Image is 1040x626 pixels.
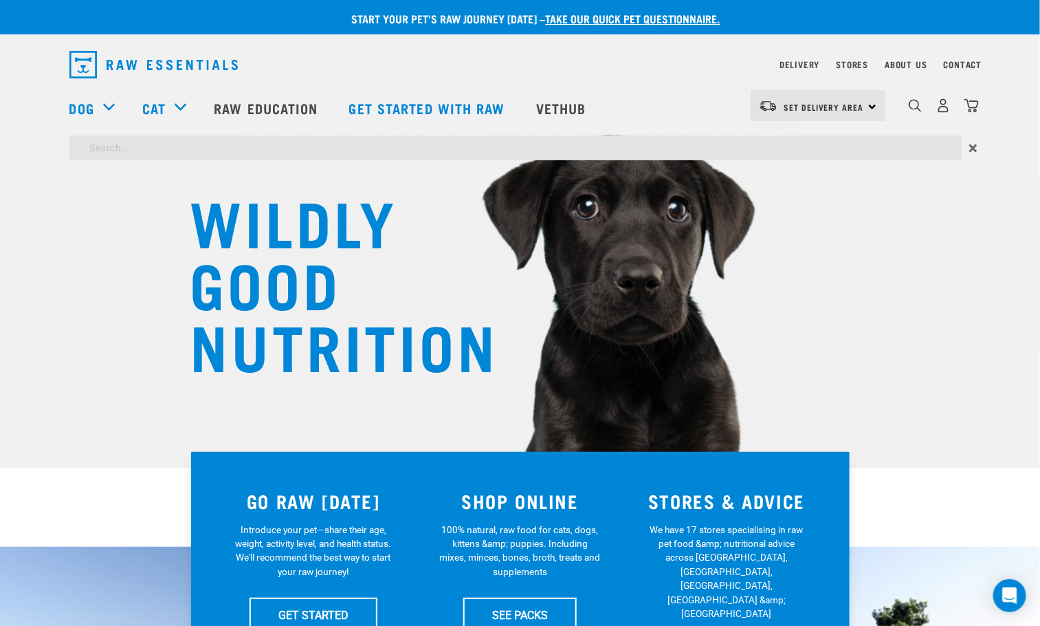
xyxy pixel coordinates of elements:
span: × [969,136,978,160]
a: Dog [69,98,94,118]
a: Stores [837,62,869,67]
img: home-icon@2x.png [964,98,979,113]
p: 100% natural, raw food for cats, dogs, kittens &amp; puppies. Including mixes, minces, bones, bro... [439,523,601,579]
nav: dropdown navigation [58,45,982,84]
h3: GO RAW [DATE] [219,490,409,512]
input: Search... [69,136,962,160]
a: take our quick pet questionnaire. [546,15,720,21]
a: Vethub [522,80,604,136]
h3: STORES & ADVICE [632,490,822,512]
img: Raw Essentials Logo [69,51,238,78]
a: Get started with Raw [335,80,522,136]
img: van-moving.png [759,100,777,112]
p: We have 17 stores specialising in raw pet food &amp; nutritional advice across [GEOGRAPHIC_DATA],... [646,523,808,621]
img: home-icon-1@2x.png [909,99,922,112]
a: Delivery [779,62,819,67]
img: user.png [936,98,951,113]
a: About Us [885,62,927,67]
span: Set Delivery Area [784,105,864,109]
h3: SHOP ONLINE [425,490,615,512]
a: Raw Education [200,80,335,136]
a: Cat [142,98,166,118]
div: Open Intercom Messenger [993,579,1026,612]
a: Contact [944,62,982,67]
p: Introduce your pet—share their age, weight, activity level, and health status. We'll recommend th... [232,523,394,579]
h1: WILDLY GOOD NUTRITION [190,189,465,375]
